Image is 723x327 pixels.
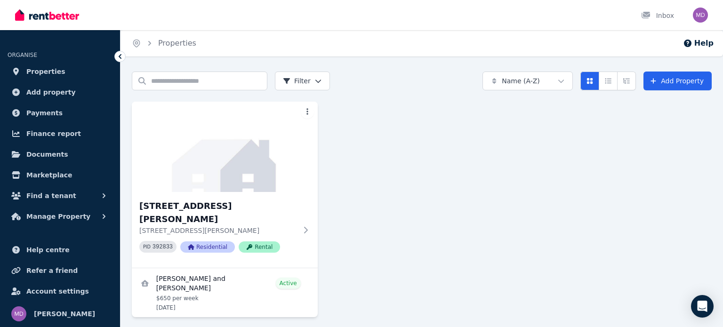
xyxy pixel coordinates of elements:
[26,169,72,181] span: Marketplace
[8,240,112,259] a: Help centre
[143,244,151,249] small: PID
[502,76,540,86] span: Name (A-Z)
[599,72,618,90] button: Compact list view
[693,8,708,23] img: Mark Dunne
[617,72,636,90] button: Expanded list view
[11,306,26,321] img: Mark Dunne
[580,72,636,90] div: View options
[26,286,89,297] span: Account settings
[153,244,173,250] code: 392833
[132,102,318,192] img: 36/34 Smith St, Highgate
[120,30,208,56] nav: Breadcrumb
[641,11,674,20] div: Inbox
[8,62,112,81] a: Properties
[26,128,81,139] span: Finance report
[132,268,318,317] a: View details for Suresh Thapa and Susmita Mahat
[158,39,196,48] a: Properties
[8,83,112,102] a: Add property
[580,72,599,90] button: Card view
[8,104,112,122] a: Payments
[26,244,70,255] span: Help centre
[301,105,314,119] button: More options
[26,87,76,98] span: Add property
[15,8,79,22] img: RentBetter
[26,66,65,77] span: Properties
[8,261,112,280] a: Refer a friend
[139,199,297,226] h3: [STREET_ADDRESS][PERSON_NAME]
[26,190,76,201] span: Find a tenant
[8,166,112,184] a: Marketplace
[683,38,714,49] button: Help
[691,295,714,318] div: Open Intercom Messenger
[8,207,112,226] button: Manage Property
[26,211,90,222] span: Manage Property
[8,124,112,143] a: Finance report
[26,265,78,276] span: Refer a friend
[34,308,95,319] span: [PERSON_NAME]
[8,282,112,301] a: Account settings
[180,241,235,253] span: Residential
[8,52,37,58] span: ORGANISE
[8,145,112,164] a: Documents
[482,72,573,90] button: Name (A-Z)
[275,72,330,90] button: Filter
[643,72,712,90] a: Add Property
[239,241,280,253] span: Rental
[8,186,112,205] button: Find a tenant
[26,149,68,160] span: Documents
[283,76,311,86] span: Filter
[26,107,63,119] span: Payments
[139,226,297,235] p: [STREET_ADDRESS][PERSON_NAME]
[132,102,318,268] a: 36/34 Smith St, Highgate[STREET_ADDRESS][PERSON_NAME][STREET_ADDRESS][PERSON_NAME]PID 392833Resid...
